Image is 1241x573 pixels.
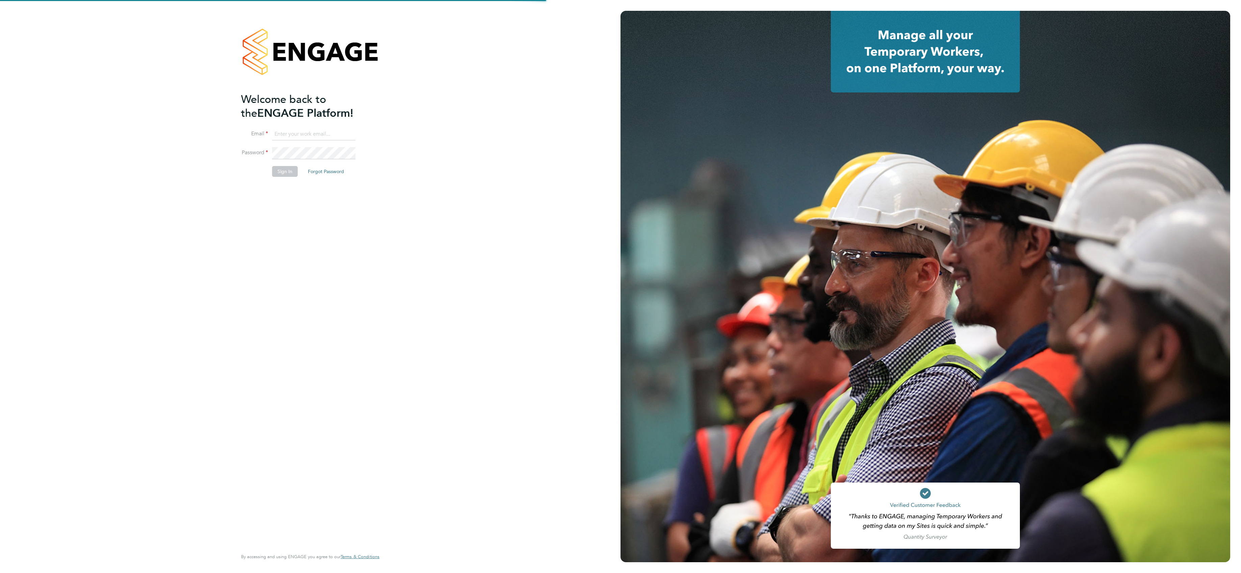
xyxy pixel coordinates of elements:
input: Enter your work email... [272,128,355,140]
span: By accessing and using ENGAGE you agree to our [241,554,379,560]
label: Email [241,130,268,137]
h2: ENGAGE Platform! [241,92,373,120]
button: Forgot Password [302,166,349,177]
button: Sign In [272,166,298,177]
label: Password [241,149,268,156]
span: Welcome back to the [241,93,326,120]
a: Terms & Conditions [341,554,379,560]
